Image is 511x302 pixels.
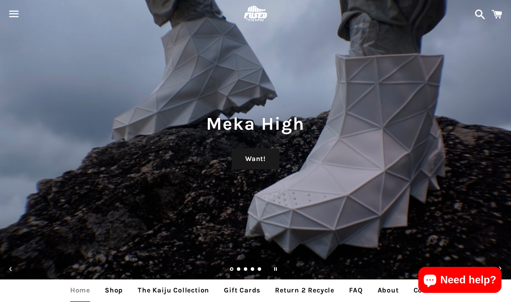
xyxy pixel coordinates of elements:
a: Shop [98,279,129,301]
button: Next slide [491,259,510,279]
inbox-online-store-chat: Shopify online store chat [416,267,504,295]
a: Slide 1, current [230,268,234,272]
a: Gift Cards [217,279,267,301]
a: About [371,279,405,301]
a: Load slide 4 [251,268,255,272]
a: Home [64,279,97,301]
button: Pause slideshow [266,259,285,279]
a: Load slide 2 [237,268,241,272]
a: Want! [232,148,279,169]
button: Previous slide [1,259,20,279]
h1: Meka High [9,111,502,136]
a: Load slide 5 [258,268,262,272]
a: The Kaiju Collection [131,279,216,301]
a: FAQ [343,279,369,301]
a: Load slide 3 [244,268,248,272]
a: Contact [407,279,448,301]
a: Return 2 Recycle [268,279,341,301]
